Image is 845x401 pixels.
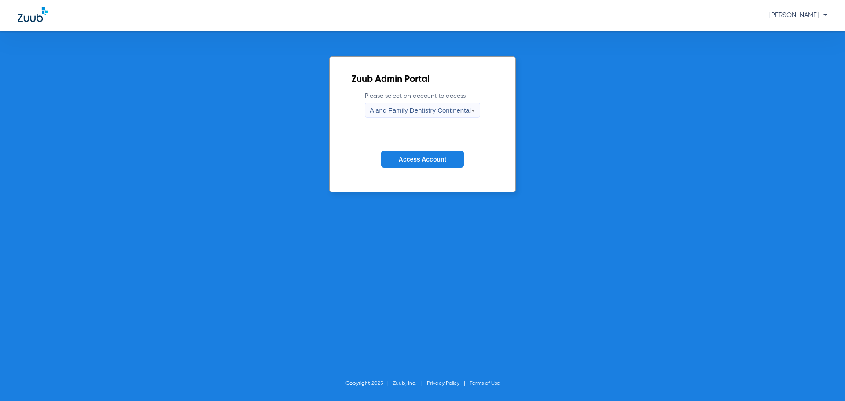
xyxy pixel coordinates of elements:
li: Copyright 2025 [345,379,393,388]
button: Access Account [381,151,464,168]
li: Zuub, Inc. [393,379,427,388]
a: Privacy Policy [427,381,459,386]
h2: Zuub Admin Portal [352,75,493,84]
span: Access Account [399,156,446,163]
a: Terms of Use [470,381,500,386]
img: Zuub Logo [18,7,48,22]
label: Please select an account to access [365,92,480,118]
span: [PERSON_NAME] [769,12,827,18]
span: Aland Family Dentistry Continental [370,107,471,114]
